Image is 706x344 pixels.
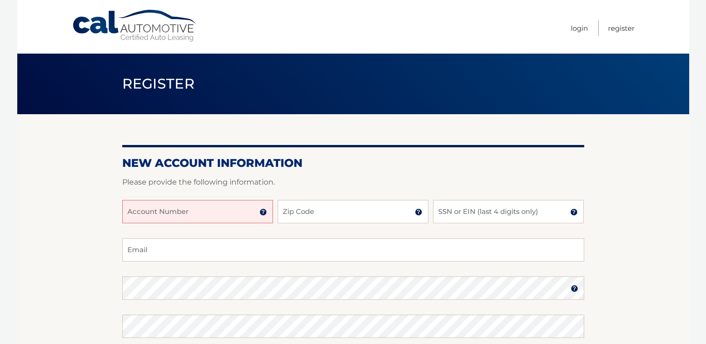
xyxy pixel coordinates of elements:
[259,208,267,216] img: tooltip.svg
[608,21,635,36] a: Register
[570,208,578,216] img: tooltip.svg
[122,156,584,170] h2: New Account Information
[122,238,584,261] input: Email
[122,75,195,92] span: Register
[571,285,578,292] img: tooltip.svg
[122,200,273,223] input: Account Number
[433,200,584,223] input: SSN or EIN (last 4 digits only)
[571,21,588,36] a: Login
[415,208,422,216] img: tooltip.svg
[122,176,584,189] p: Please provide the following information.
[72,9,198,42] a: Cal Automotive
[278,200,428,223] input: Zip Code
